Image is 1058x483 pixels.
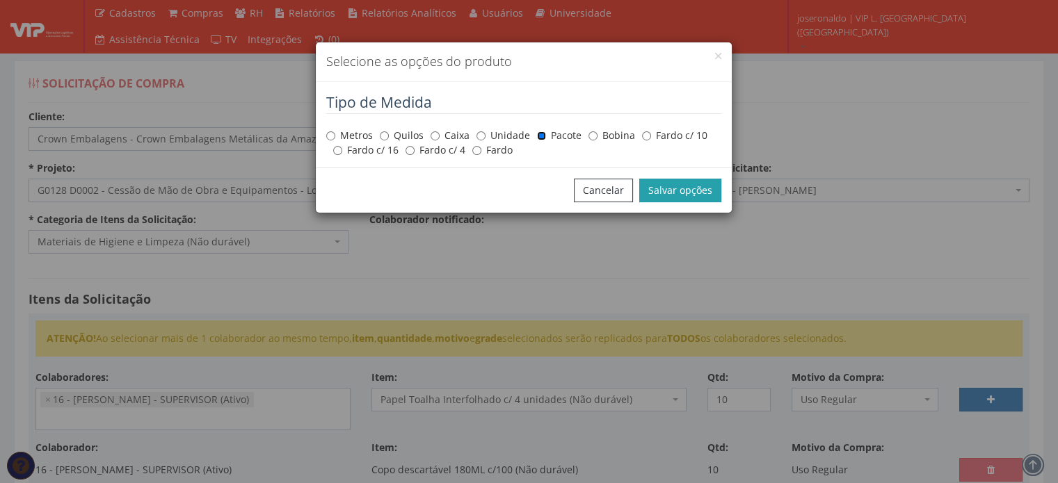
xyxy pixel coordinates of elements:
button: Salvar opções [639,179,721,202]
label: Fardo c/ 4 [406,143,465,157]
label: Quilos [380,129,424,142]
label: Fardo c/ 16 [333,143,399,157]
label: Fardo [472,143,513,157]
label: Unidade [476,129,530,142]
label: Bobina [588,129,635,142]
h4: Selecione as opções do produto [326,53,721,71]
label: Pacote [537,129,582,142]
legend: Tipo de Medida [326,92,721,114]
label: Caixa [431,129,470,142]
label: Metros [326,129,373,142]
label: Fardo c/ 10 [642,129,707,142]
button: Cancelar [574,179,633,202]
